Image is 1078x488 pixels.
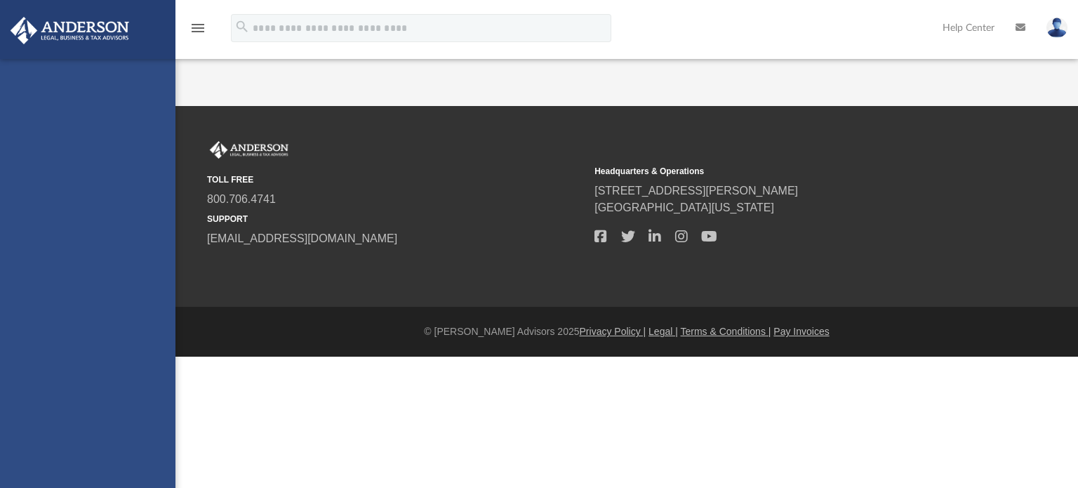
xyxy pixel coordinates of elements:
small: Headquarters & Operations [594,165,972,178]
small: SUPPORT [207,213,585,225]
div: © [PERSON_NAME] Advisors 2025 [175,324,1078,339]
a: [STREET_ADDRESS][PERSON_NAME] [594,185,798,197]
a: Pay Invoices [773,326,829,337]
img: User Pic [1046,18,1067,38]
img: Anderson Advisors Platinum Portal [207,141,291,159]
a: Privacy Policy | [580,326,646,337]
a: menu [189,27,206,37]
a: [GEOGRAPHIC_DATA][US_STATE] [594,202,774,213]
a: 800.706.4741 [207,193,276,205]
i: menu [189,20,206,37]
a: Terms & Conditions | [681,326,771,337]
small: TOLL FREE [207,173,585,186]
i: search [234,19,250,34]
a: Legal | [648,326,678,337]
img: Anderson Advisors Platinum Portal [6,17,133,44]
a: [EMAIL_ADDRESS][DOMAIN_NAME] [207,232,397,244]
